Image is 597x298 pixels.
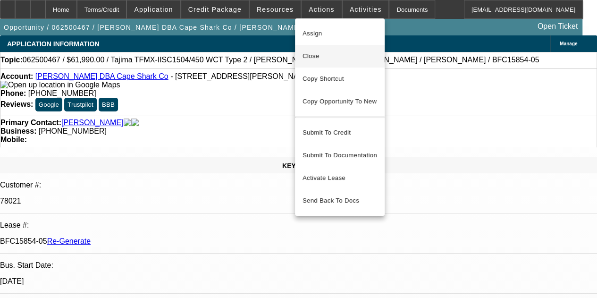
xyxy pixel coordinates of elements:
[303,98,377,105] span: Copy Opportunity To New
[303,28,377,39] span: Assign
[303,195,377,206] span: Send Back To Docs
[303,51,377,62] span: Close
[303,150,377,161] span: Submit To Documentation
[303,172,377,184] span: Activate Lease
[303,73,377,85] span: Copy Shortcut
[303,127,377,138] span: Submit To Credit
